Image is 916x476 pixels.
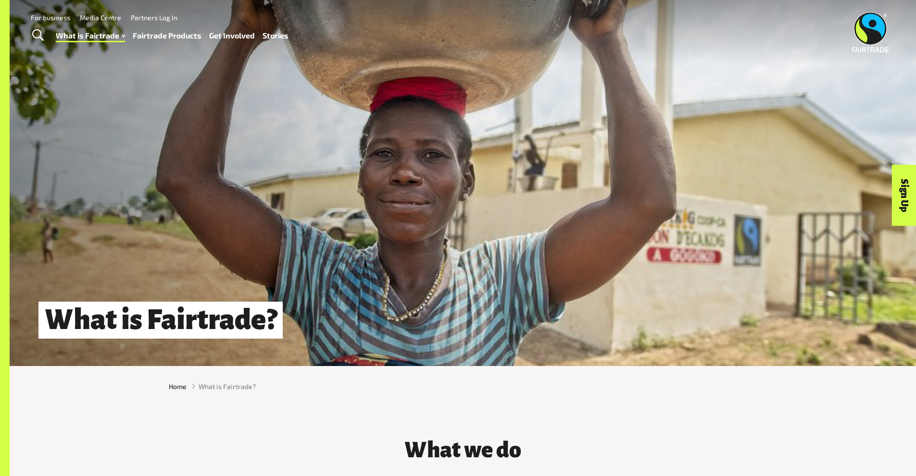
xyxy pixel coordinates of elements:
[131,13,177,22] a: Partners Log In
[319,438,607,462] h3: What we do
[56,29,125,43] a: What is Fairtrade
[133,29,201,43] a: Fairtrade Products
[209,29,255,43] a: Get Involved
[31,13,70,22] a: For business
[80,13,121,22] a: Media Centre
[169,381,187,391] a: Home
[263,29,289,43] a: Stories
[852,12,889,52] img: Fairtrade Australia New Zealand logo
[199,381,256,391] span: What is Fairtrade?
[38,302,283,339] h1: What is Fairtrade?
[26,24,50,48] a: Toggle Search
